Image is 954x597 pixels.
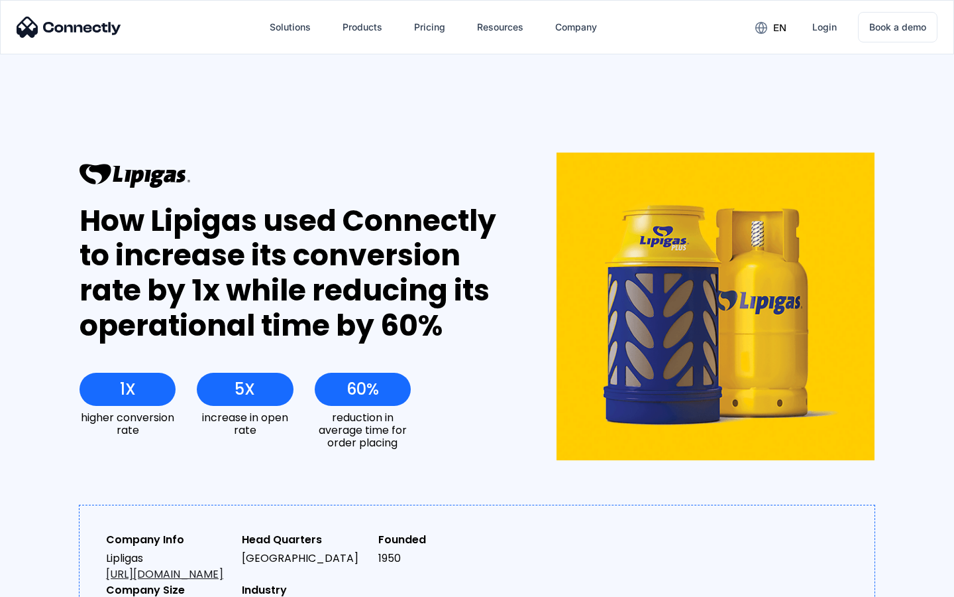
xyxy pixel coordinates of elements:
div: Founded [378,532,503,548]
div: Login [812,18,837,36]
div: higher conversion rate [79,411,176,436]
div: [GEOGRAPHIC_DATA] [242,551,367,566]
div: reduction in average time for order placing [315,411,411,450]
div: Company [555,18,597,36]
div: Solutions [259,11,321,43]
ul: Language list [26,574,79,592]
div: Company [545,11,608,43]
div: Solutions [270,18,311,36]
a: [URL][DOMAIN_NAME] [106,566,223,582]
a: Pricing [403,11,456,43]
div: en [745,17,796,37]
div: Lipligas [106,551,231,582]
div: en [773,19,786,37]
img: Connectly Logo [17,17,121,38]
div: 60% [346,380,379,399]
div: Products [343,18,382,36]
div: How Lipigas used Connectly to increase its conversion rate by 1x while reducing its operational t... [79,204,508,344]
div: 5X [235,380,255,399]
div: 1950 [378,551,503,566]
a: Book a demo [858,12,937,42]
div: Resources [477,18,523,36]
a: Login [802,11,847,43]
div: Pricing [414,18,445,36]
div: Products [332,11,393,43]
div: Head Quarters [242,532,367,548]
div: Company Info [106,532,231,548]
div: increase in open rate [197,411,293,436]
div: Resources [466,11,534,43]
div: 1X [120,380,136,399]
aside: Language selected: English [13,574,79,592]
